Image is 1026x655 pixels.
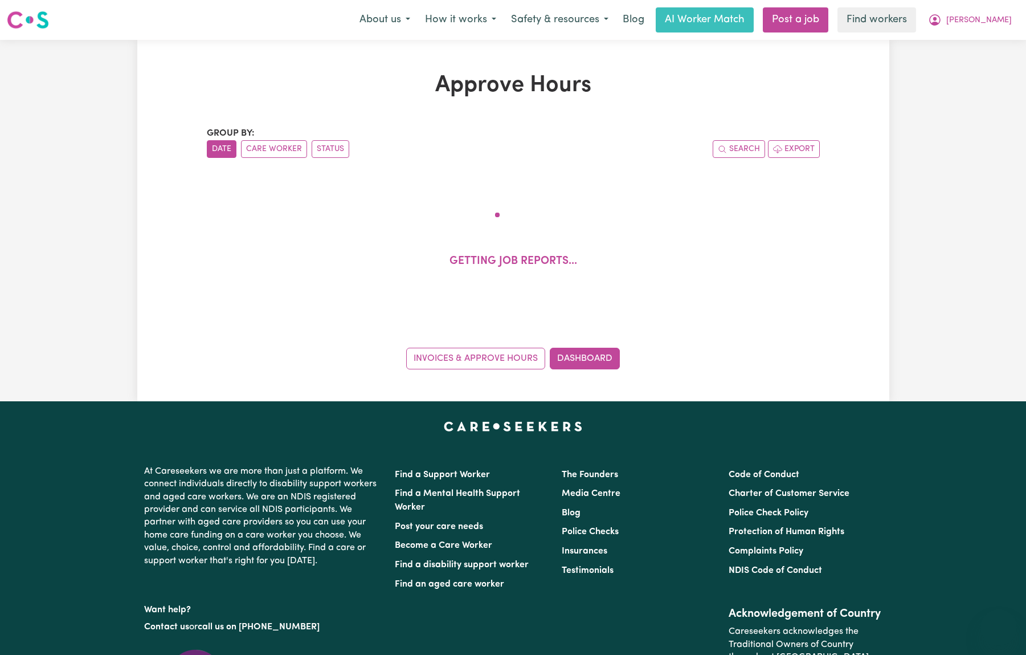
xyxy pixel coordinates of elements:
a: Careseekers logo [7,7,49,33]
a: Careseekers home page [444,422,582,431]
a: Contact us [144,623,189,632]
button: sort invoices by care worker [241,140,307,158]
span: Group by: [207,129,255,138]
iframe: Button to launch messaging window [980,609,1017,646]
a: Charter of Customer Service [729,489,849,498]
a: Police Checks [562,527,619,536]
a: Insurances [562,547,607,556]
a: Complaints Policy [729,547,803,556]
a: Find an aged care worker [395,580,504,589]
p: At Careseekers we are more than just a platform. We connect individuals directly to disability su... [144,461,381,572]
p: Want help? [144,599,381,616]
a: Code of Conduct [729,470,799,479]
a: Find a disability support worker [395,560,529,569]
button: sort invoices by paid status [312,140,349,158]
a: Media Centre [562,489,620,498]
a: Police Check Policy [729,508,808,518]
a: Dashboard [550,348,620,369]
a: AI Worker Match [656,7,754,32]
a: Find workers [837,7,916,32]
a: Protection of Human Rights [729,527,844,536]
button: My Account [921,8,1019,32]
a: Post a job [763,7,828,32]
button: About us [352,8,418,32]
button: Export [768,140,820,158]
h2: Acknowledgement of Country [729,607,882,621]
a: Become a Care Worker [395,541,492,550]
a: Post your care needs [395,522,483,531]
a: Testimonials [562,566,614,575]
a: call us on [PHONE_NUMBER] [198,623,320,632]
p: or [144,616,381,638]
button: Safety & resources [504,8,616,32]
a: The Founders [562,470,618,479]
img: Careseekers logo [7,10,49,30]
span: [PERSON_NAME] [946,14,1012,27]
button: Search [713,140,765,158]
button: sort invoices by date [207,140,236,158]
a: NDIS Code of Conduct [729,566,822,575]
a: Invoices & Approve Hours [406,348,545,369]
a: Find a Mental Health Support Worker [395,489,520,512]
a: Blog [616,7,651,32]
a: Blog [562,508,581,518]
a: Find a Support Worker [395,470,490,479]
button: How it works [418,8,504,32]
h1: Approve Hours [207,72,820,99]
p: Getting job reports... [449,254,577,270]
